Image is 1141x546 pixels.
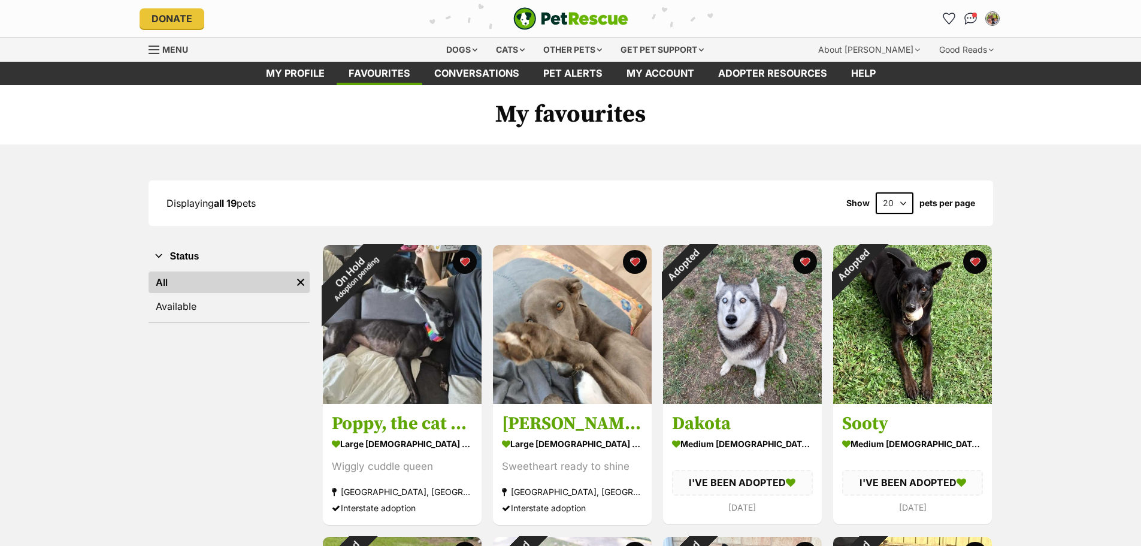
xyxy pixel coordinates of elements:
a: Available [149,295,310,317]
div: Sweetheart ready to shine [502,459,643,475]
div: Adopted [647,230,718,301]
img: logo-e224e6f780fb5917bec1dbf3a21bbac754714ae5b6737aabdf751b685950b380.svg [513,7,628,30]
a: conversations [422,62,531,85]
button: favourite [793,250,817,274]
a: Adopter resources [706,62,839,85]
img: Dakota [663,245,822,404]
button: favourite [453,250,477,274]
a: Sooty medium [DEMOGRAPHIC_DATA] Dog I'VE BEEN ADOPTED [DATE] favourite [833,404,992,524]
label: pets per page [919,198,975,208]
ul: Account quick links [940,9,1002,28]
div: Status [149,269,310,322]
div: Adopted [817,230,888,301]
span: Displaying pets [167,197,256,209]
a: Favourites [337,62,422,85]
a: Help [839,62,888,85]
div: [GEOGRAPHIC_DATA], [GEOGRAPHIC_DATA] [332,484,473,500]
a: Poppy, the cat friendly greyhound large [DEMOGRAPHIC_DATA] Dog Wiggly cuddle queen [GEOGRAPHIC_DA... [323,404,482,526]
img: Dixie, the greyhound [493,245,652,404]
span: Show [846,198,870,208]
a: Adopted [833,394,992,406]
button: favourite [623,250,647,274]
a: Menu [149,38,196,59]
div: Interstate adoption [502,500,643,517]
h3: Dakota [672,413,813,436]
div: Good Reads [931,38,1002,62]
div: Interstate adoption [332,500,473,517]
div: Wiggly cuddle queen [332,459,473,475]
h3: Sooty [842,413,983,436]
h3: Poppy, the cat friendly greyhound [332,413,473,436]
img: Sooty [833,245,992,404]
button: Status [149,249,310,264]
span: Menu [162,44,188,55]
div: On Hold [300,222,405,327]
h3: [PERSON_NAME], the greyhound [502,413,643,436]
strong: all 19 [214,197,237,209]
a: Favourites [940,9,959,28]
a: Pet alerts [531,62,615,85]
a: Dakota medium [DEMOGRAPHIC_DATA] Dog I'VE BEEN ADOPTED [DATE] favourite [663,404,822,524]
div: large [DEMOGRAPHIC_DATA] Dog [502,436,643,453]
button: My account [983,9,1002,28]
a: My account [615,62,706,85]
img: chat-41dd97257d64d25036548639549fe6c8038ab92f7586957e7f3b1b290dea8141.svg [964,13,977,25]
div: About [PERSON_NAME] [810,38,928,62]
div: [DATE] [842,499,983,515]
a: Adopted [663,394,822,406]
a: Donate [140,8,204,29]
a: PetRescue [513,7,628,30]
div: [DATE] [672,499,813,515]
a: Remove filter [292,272,310,293]
a: My profile [254,62,337,85]
div: Cats [488,38,533,62]
span: Adoption pending [332,255,380,303]
a: All [149,272,292,293]
div: Dogs [438,38,486,62]
button: favourite [963,250,987,274]
div: [GEOGRAPHIC_DATA], [GEOGRAPHIC_DATA] [502,484,643,500]
div: I'VE BEEN ADOPTED [672,470,813,496]
div: Get pet support [612,38,712,62]
img: Poppy, the cat friendly greyhound [323,245,482,404]
div: Other pets [535,38,610,62]
div: medium [DEMOGRAPHIC_DATA] Dog [672,436,813,453]
div: I'VE BEEN ADOPTED [842,470,983,496]
a: [PERSON_NAME], the greyhound large [DEMOGRAPHIC_DATA] Dog Sweetheart ready to shine [GEOGRAPHIC_D... [493,404,652,526]
a: Conversations [961,9,980,28]
img: Mick profile pic [986,13,998,25]
div: medium [DEMOGRAPHIC_DATA] Dog [842,436,983,453]
a: On HoldAdoption pending [323,394,482,406]
div: large [DEMOGRAPHIC_DATA] Dog [332,436,473,453]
